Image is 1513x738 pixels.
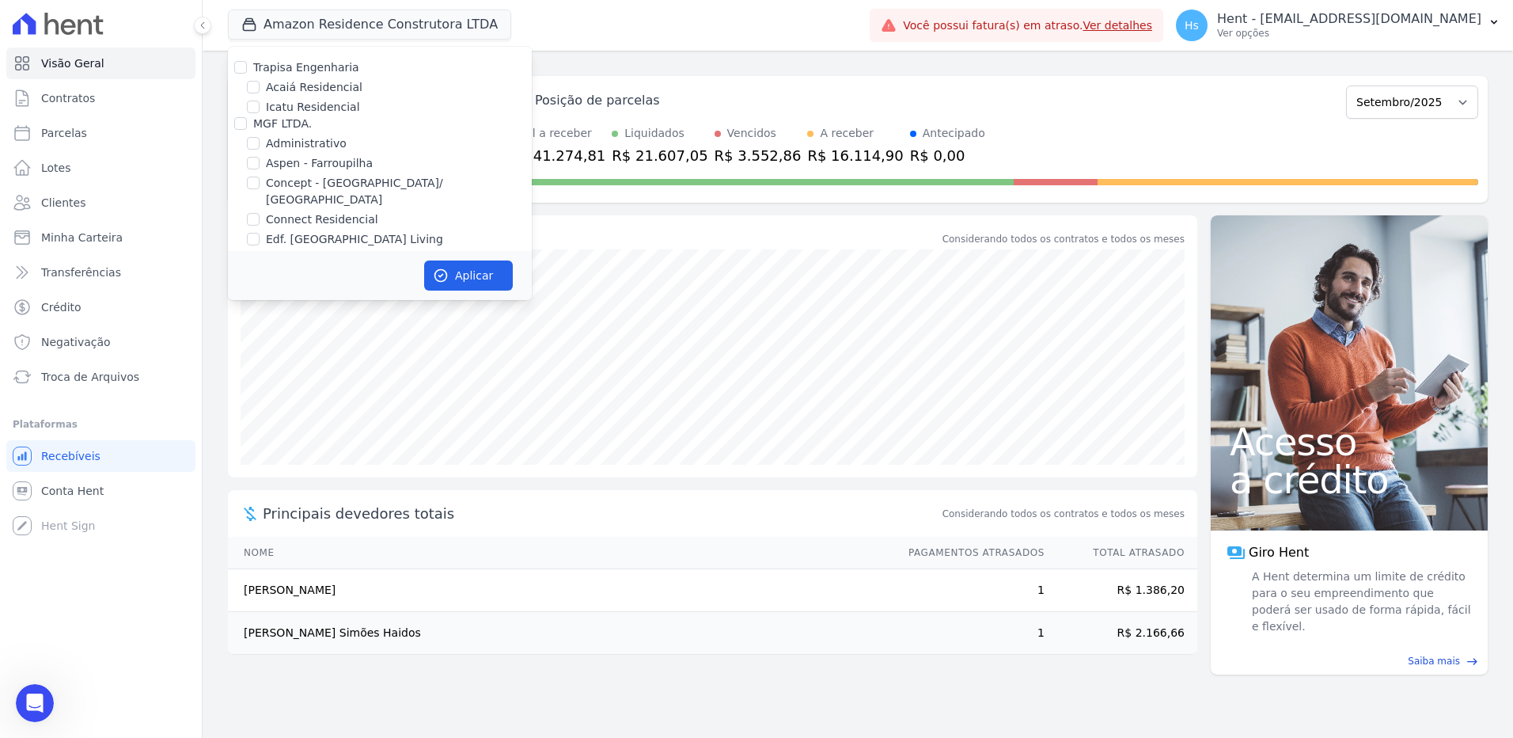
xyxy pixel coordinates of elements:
a: Contratos [6,82,195,114]
p: Ver opções [1217,27,1481,40]
a: Saiba mais east [1220,654,1478,668]
td: 1 [893,612,1045,655]
th: Pagamentos Atrasados [893,537,1045,569]
th: Total Atrasado [1045,537,1197,569]
a: Recebíveis [6,440,195,472]
button: Hs Hent - [EMAIL_ADDRESS][DOMAIN_NAME] Ver opções [1163,3,1513,48]
span: Troca de Arquivos [41,369,139,385]
span: Saiba mais [1408,654,1460,668]
td: R$ 2.166,66 [1045,612,1197,655]
a: Clientes [6,187,195,219]
span: Hs [1185,20,1199,31]
span: Giro Hent [1249,543,1309,562]
a: Crédito [6,291,195,323]
a: Conta Hent [6,475,195,507]
span: Contratos [41,90,95,106]
div: R$ 3.552,86 [715,145,802,166]
label: Concept - [GEOGRAPHIC_DATA]/ [GEOGRAPHIC_DATA] [266,175,532,208]
div: Considerando todos os contratos e todos os meses [942,232,1185,246]
span: Lotes [41,160,71,176]
div: R$ 21.607,05 [612,145,707,166]
div: Total a receber [510,125,605,142]
a: Negativação [6,326,195,358]
span: A Hent determina um limite de crédito para o seu empreendimento que poderá ser usado de forma ráp... [1249,569,1472,635]
div: Liquidados [624,125,684,142]
span: Clientes [41,195,85,211]
span: Parcelas [41,125,87,141]
div: Saldo devedor total [263,228,939,249]
div: A receber [820,125,874,142]
label: MGF LTDA. [253,117,312,130]
span: Considerando todos os contratos e todos os meses [942,507,1185,521]
span: Recebíveis [41,448,100,464]
td: R$ 1.386,20 [1045,569,1197,612]
span: Negativação [41,334,111,350]
span: Visão Geral [41,55,104,71]
a: Parcelas [6,117,195,149]
td: [PERSON_NAME] [228,569,893,612]
span: Minha Carteira [41,230,123,245]
label: Connect Residencial [266,211,378,228]
span: Crédito [41,299,82,315]
span: Você possui fatura(s) em atraso. [903,17,1152,34]
p: Hent - [EMAIL_ADDRESS][DOMAIN_NAME] [1217,11,1481,27]
label: Icatu Residencial [266,99,360,116]
td: [PERSON_NAME] Simões Haidos [228,612,893,655]
label: Trapisa Engenharia [253,61,359,74]
label: Administrativo [266,135,347,152]
span: Transferências [41,264,121,280]
span: Conta Hent [41,483,104,499]
div: R$ 16.114,90 [807,145,903,166]
a: Visão Geral [6,48,195,79]
div: R$ 0,00 [910,145,985,166]
div: R$ 41.274,81 [510,145,605,166]
a: Ver detalhes [1083,19,1152,32]
iframe: Intercom live chat [16,684,54,722]
a: Lotes [6,152,195,184]
span: Acesso [1230,423,1469,461]
a: Troca de Arquivos [6,361,195,393]
a: Transferências [6,257,195,288]
label: Edf. [GEOGRAPHIC_DATA] Living [266,231,443,248]
button: Aplicar [424,261,513,291]
span: Principais devedores totais [263,503,939,524]
span: east [1466,656,1478,668]
div: Vencidos [727,125,776,142]
div: Antecipado [923,125,985,142]
label: Acaiá Residencial [266,79,362,96]
th: Nome [228,537,893,569]
div: Posição de parcelas [535,91,660,110]
span: a crédito [1230,461,1469,499]
label: Aspen - Farroupilha [266,155,373,172]
div: Plataformas [13,415,189,434]
button: Amazon Residence Construtora LTDA [228,10,511,40]
td: 1 [893,569,1045,612]
a: Minha Carteira [6,222,195,253]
